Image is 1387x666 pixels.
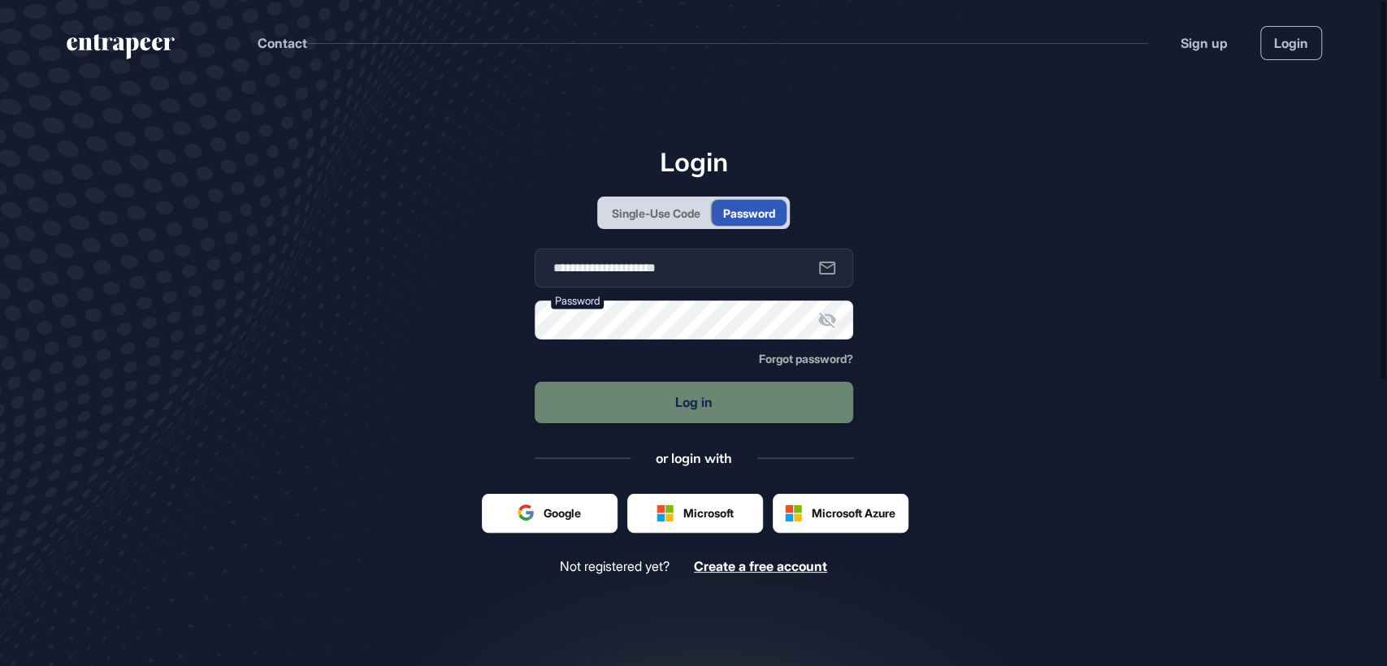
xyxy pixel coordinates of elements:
[694,559,827,574] a: Create a free account
[612,205,700,222] div: Single-Use Code
[723,205,775,222] div: Password
[535,146,853,177] h1: Login
[1181,33,1228,53] a: Sign up
[65,34,176,65] a: entrapeer-logo
[535,382,853,423] button: Log in
[551,292,604,309] label: Password
[694,558,827,574] span: Create a free account
[759,352,853,365] a: Forgot password?
[656,449,732,467] div: or login with
[1260,26,1322,60] a: Login
[560,559,670,574] span: Not registered yet?
[258,32,307,54] button: Contact
[759,352,853,365] span: Forgot password?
